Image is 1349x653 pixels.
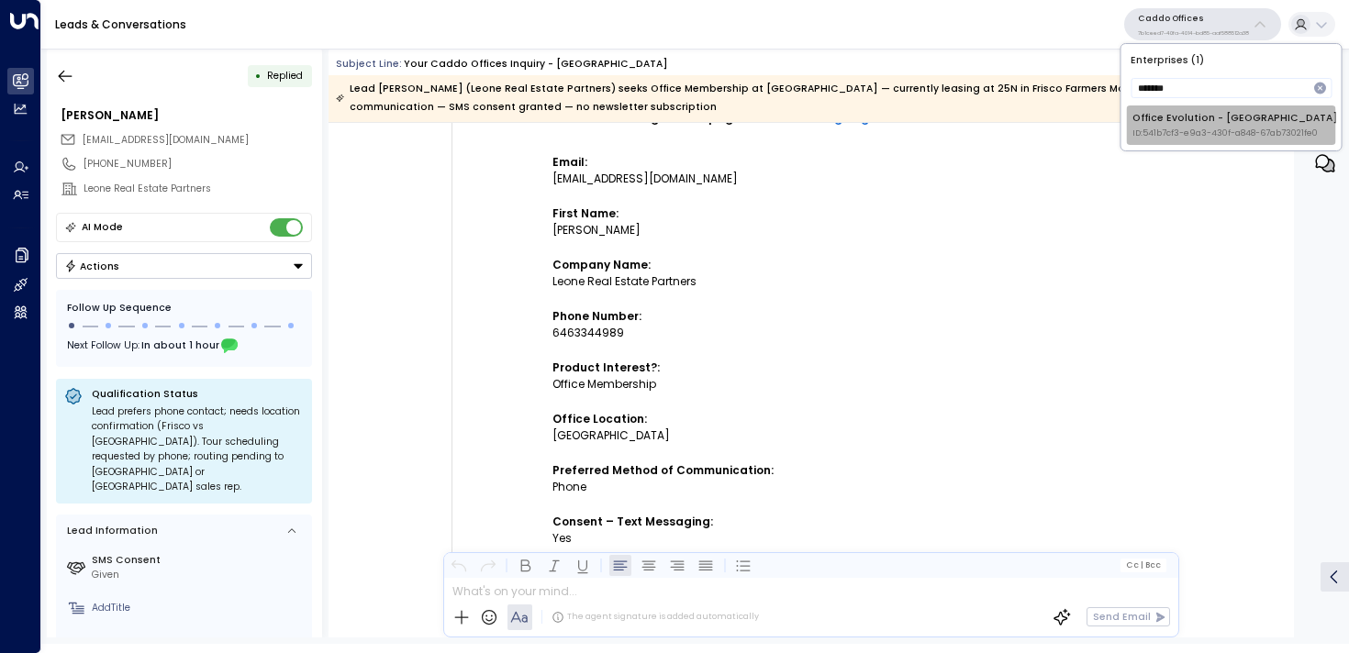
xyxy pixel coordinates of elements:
div: AddTitle [92,601,307,615]
strong: Office Location: [552,411,647,426]
div: Given [92,568,307,582]
button: Actions [56,253,312,279]
button: Cc|Bcc [1120,559,1166,571]
div: Leone Real Estate Partners [84,182,312,196]
strong: Consent – Text Messaging: [552,514,713,529]
div: [EMAIL_ADDRESS][DOMAIN_NAME] [552,171,1011,187]
div: Lead [PERSON_NAME] (Leone Real Estate Partners) seeks Office Membership at [GEOGRAPHIC_DATA] — cu... [336,80,1286,116]
strong: Email: [552,154,587,170]
p: Qualification Status [92,387,304,401]
div: Actions [64,260,120,272]
div: Next Follow Up: [67,337,301,357]
div: [PHONE_NUMBER] [84,157,312,172]
div: The agent signature is added automatically [552,611,759,624]
div: [GEOGRAPHIC_DATA] [552,427,1011,444]
div: Leone Real Estate Partners [552,273,1011,290]
div: Office Evolution - [GEOGRAPHIC_DATA] [1132,111,1338,139]
div: Your Caddo Offices Inquiry - [GEOGRAPHIC_DATA] [404,57,668,72]
div: Office Membership [552,376,1011,393]
strong: Company Name: [552,257,651,272]
div: AI Mode [82,218,123,237]
label: SMS Consent [92,553,307,568]
span: nick@leonerepartners.com [83,133,249,148]
div: [PERSON_NAME] [552,222,1011,238]
button: Caddo Offices7b1ceed7-40fa-4014-bd85-aaf588512a38 [1124,8,1281,40]
p: Enterprises ( 1 ) [1127,50,1336,71]
strong: Preferred Method of Communication: [552,462,774,478]
div: Lead prefers phone contact; needs location confirmation (Frisco vs [GEOGRAPHIC_DATA]). Tour sched... [92,404,304,495]
div: [PERSON_NAME] [61,107,312,124]
span: Subject Line: [336,57,402,71]
span: Replied [267,69,303,83]
span: ID: 541b7cf3-e9a3-430f-a848-67ab73021fe0 [1132,127,1338,140]
label: Region of Interest [92,635,307,649]
div: Follow Up Sequence [67,301,301,315]
div: Phone [552,479,1011,495]
button: Redo [476,554,498,576]
div: • [255,63,262,88]
span: | [1140,560,1143,570]
strong: Submitted through API on page: [552,110,909,126]
div: Lead Information [62,524,158,538]
p: Caddo Offices [1138,13,1249,24]
span: [EMAIL_ADDRESS][DOMAIN_NAME] [83,133,249,147]
div: Button group with a nested menu [56,253,312,279]
p: 7b1ceed7-40fa-4014-bd85-aaf588512a38 [1138,29,1249,37]
strong: First Name: [552,205,619,221]
div: 6463344989 [552,325,1011,341]
span: Cc Bcc [1126,560,1161,570]
span: In about 1 hour [141,337,219,357]
strong: Phone Number: [552,308,641,324]
strong: Product Interest?: [552,360,660,375]
a: Leads & Conversations [55,17,186,32]
button: Undo [448,554,470,576]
